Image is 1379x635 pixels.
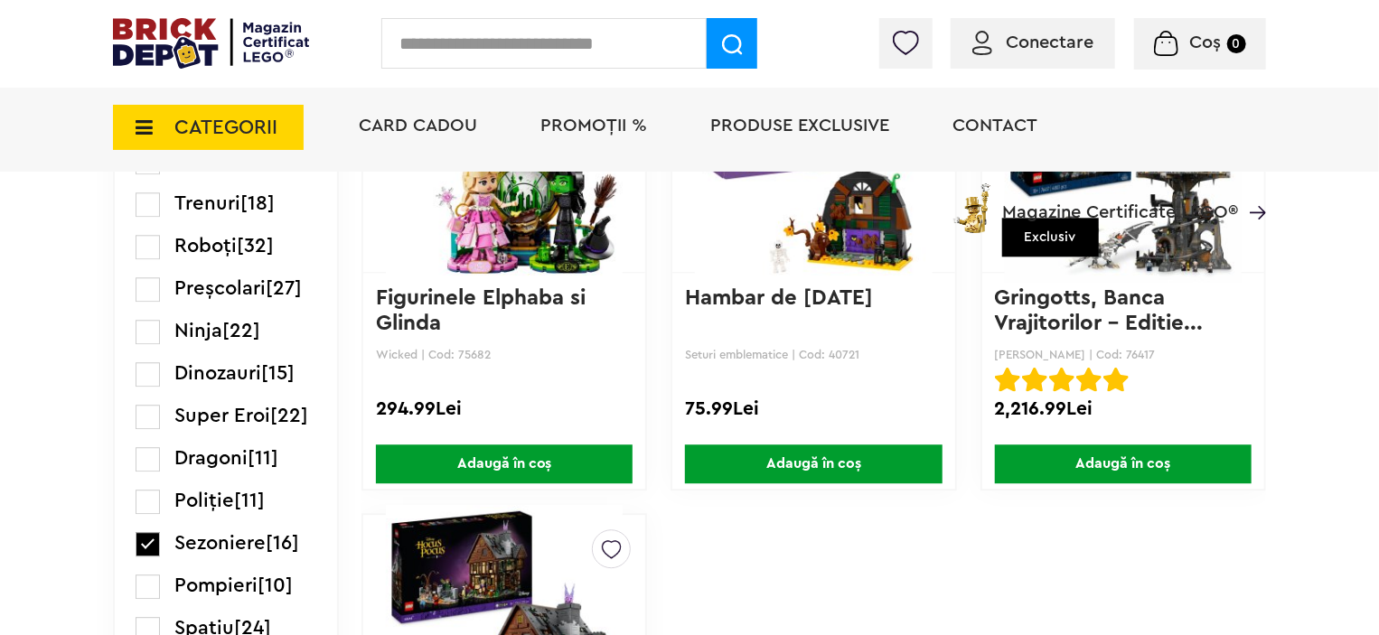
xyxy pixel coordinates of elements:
span: Roboți [175,236,238,256]
a: Adaugă în coș [672,444,954,483]
p: [PERSON_NAME] | Cod: 76417 [995,348,1252,361]
span: Coș [1190,33,1222,51]
div: 2,216.99Lei [995,397,1252,421]
span: [32] [238,236,275,256]
a: Contact [952,117,1037,135]
span: Adaugă în coș [685,444,942,483]
span: Preșcolari [175,278,267,298]
a: Produse exclusive [710,117,889,135]
img: Evaluare cu stele [1103,367,1129,392]
a: Adaugă în coș [982,444,1264,483]
a: Magazine Certificate LEGO® [1238,180,1266,198]
span: Ninja [175,321,223,341]
p: Seturi emblematice | Cod: 40721 [685,348,942,361]
span: [11] [249,448,279,468]
a: Hambar de [DATE] [685,287,873,309]
span: [22] [271,406,309,425]
span: Conectare [1006,33,1093,51]
span: Sezoniere [175,533,267,553]
span: [15] [262,363,295,383]
img: Evaluare cu stele [1049,367,1074,392]
span: Adaugă în coș [995,444,1252,483]
a: Card Cadou [359,117,477,135]
span: [22] [223,321,261,341]
small: 0 [1227,34,1246,53]
span: Pompieri [175,575,258,595]
span: [16] [267,533,300,553]
a: Adaugă în coș [363,444,645,483]
a: Conectare [972,33,1093,51]
span: Adaugă în coș [376,444,633,483]
p: Wicked | Cod: 75682 [376,348,633,361]
span: Dinozauri [175,363,262,383]
span: Super Eroi [175,406,271,425]
div: 294.99Lei [376,397,633,421]
span: Magazine Certificate LEGO® [1002,180,1238,221]
span: Poliție [175,490,235,510]
div: Exclusiv [1002,218,1099,257]
a: Figurinele Elphaba si Glinda [376,287,592,334]
img: Evaluare cu stele [995,367,1020,392]
img: Evaluare cu stele [1022,367,1047,392]
span: Dragoni [175,448,249,468]
a: PROMOȚII % [540,117,647,135]
span: [10] [258,575,294,595]
span: CATEGORII [174,117,277,137]
span: [27] [267,278,303,298]
span: [11] [235,490,266,510]
div: 75.99Lei [685,397,942,421]
a: Gringotts, Banca Vrajitorilor - Editie... [995,287,1204,334]
img: Evaluare cu stele [1076,367,1102,392]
